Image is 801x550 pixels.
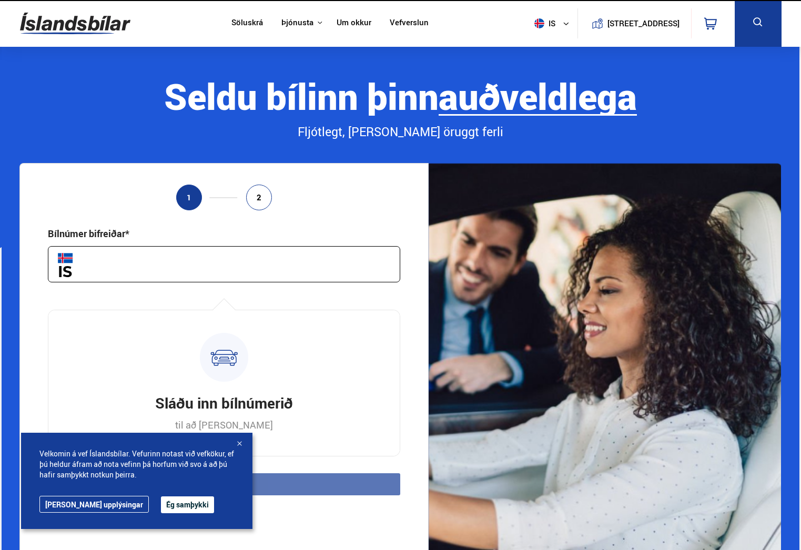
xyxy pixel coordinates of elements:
[534,18,544,28] img: svg+xml;base64,PHN2ZyB4bWxucz0iaHR0cDovL3d3dy53My5vcmcvMjAwMC9zdmciIHdpZHRoPSI1MTIiIGhlaWdodD0iNT...
[530,18,556,28] span: is
[337,18,371,29] a: Um okkur
[39,449,234,480] span: Velkomin á vef Íslandsbílar. Vefurinn notast við vefkökur, ef þú heldur áfram að nota vefinn þá h...
[439,72,637,120] b: auðveldlega
[583,8,685,38] a: [STREET_ADDRESS]
[19,76,781,116] div: Seldu bílinn þinn
[257,193,261,202] span: 2
[39,496,149,513] a: [PERSON_NAME] upplýsingar
[20,6,130,40] img: G0Ugv5HjCgRt.svg
[231,18,263,29] a: Söluskrá
[155,393,293,413] h3: Sláðu inn bílnúmerið
[612,19,676,28] button: [STREET_ADDRESS]
[530,8,577,39] button: is
[161,496,214,513] button: Ég samþykki
[19,123,781,141] div: Fljótlegt, [PERSON_NAME] öruggt ferli
[187,193,191,202] span: 1
[390,18,429,29] a: Vefverslun
[48,227,129,240] div: Bílnúmer bifreiðar*
[175,419,273,431] p: til að [PERSON_NAME]
[281,18,313,28] button: Þjónusta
